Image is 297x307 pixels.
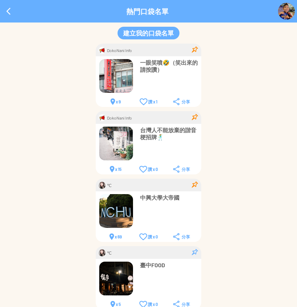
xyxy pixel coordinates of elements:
[109,233,122,240] div: x 69
[140,59,198,73] p: 一眼笑噴🤣（笑出來的請按讚）
[99,47,106,54] img: Visruth.jpg not found
[140,98,157,105] div: 讚 x 1
[99,59,133,93] img: Visruth.jpg not found
[107,47,190,54] div: DokoNani Info
[118,27,179,39] button: 建立我的口袋名單
[140,127,198,141] p: 台灣人不能放棄的諧音梗招牌🕺
[107,249,190,256] div: ℃
[126,7,169,15] p: 熱門口袋名單
[99,194,133,228] img: Visruth.jpg not found
[110,98,121,105] div: x 9
[99,114,106,121] img: Visruth.jpg not found
[110,166,121,173] div: x 15
[139,166,158,173] div: 讚 x 0
[99,127,133,160] img: Visruth.jpg not found
[99,182,106,189] img: Visruth.jpg not found
[99,249,106,256] img: Visruth.jpg not found
[173,98,190,105] div: 分享
[140,262,198,269] p: 臺中FOOD
[107,114,190,121] div: DokoNani Info
[278,3,295,20] img: Visruth.jpg not found
[139,233,158,240] div: 讚 x 0
[173,166,190,173] div: 分享
[99,262,133,295] img: Visruth.jpg not found
[107,182,190,189] div: ℃
[140,194,198,201] p: 中興大學大帝國
[173,233,190,240] div: 分享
